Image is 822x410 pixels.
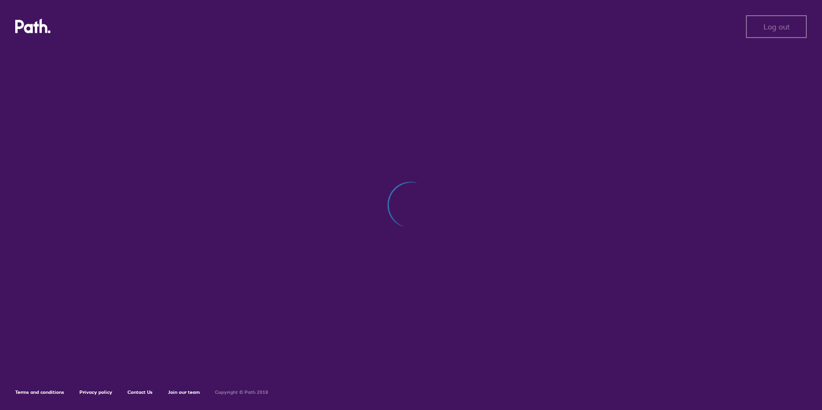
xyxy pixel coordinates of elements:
a: Privacy policy [79,389,112,395]
a: Join our team [168,389,200,395]
button: Log out [746,15,807,38]
span: Log out [763,22,790,31]
a: Terms and conditions [15,389,64,395]
h6: Copyright © Path 2018 [215,390,268,395]
a: Contact Us [127,389,153,395]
